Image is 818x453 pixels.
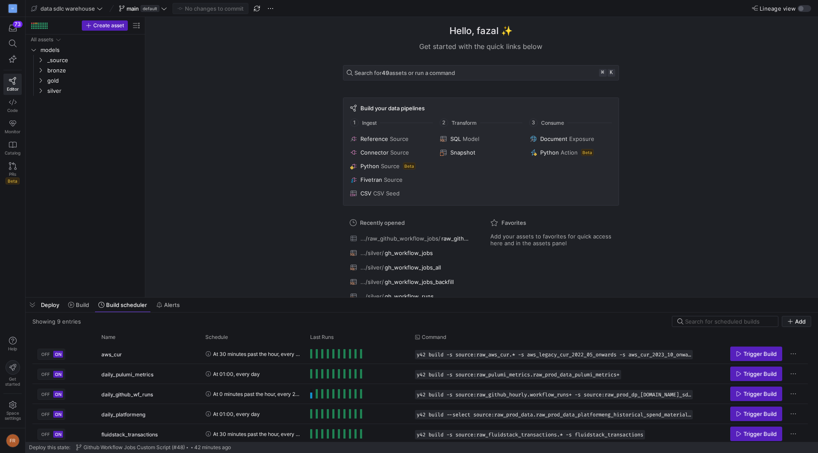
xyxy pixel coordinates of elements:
[7,346,18,351] span: Help
[141,5,159,12] span: default
[417,372,619,378] span: y42 build -s source:raw_pulumi_metrics.raw_prod_data_pulumi_metrics+
[32,384,808,404] div: Press SPACE to select this row.
[360,190,372,197] span: CSV
[384,176,403,183] span: Source
[385,293,434,300] span: gh_workflow_runs
[7,108,18,113] span: Code
[32,424,808,444] div: Press SPACE to select this row.
[41,352,50,357] span: OFF
[47,86,140,96] span: silver
[730,347,782,361] button: Trigger Build
[29,45,141,55] div: Press SPACE to select this row.
[13,21,23,28] div: 73
[213,404,260,424] span: At 01:00, every day
[501,219,526,226] span: Favorites
[385,278,454,285] span: gh_workflow_jobs_backfill
[743,390,777,397] span: Trigger Build
[417,392,691,398] span: y42 build -s source:raw_github_hourly.workflow_runs+ -s source:raw_prod_dp_[DOMAIN_NAME]_sdlc_war...
[685,318,773,325] input: Search for scheduled builds
[360,135,388,142] span: Reference
[360,163,379,169] span: Python
[743,370,777,377] span: Trigger Build
[117,3,169,14] button: maindefault
[360,105,425,112] span: Build your data pipelines
[450,135,461,142] span: SQL
[127,5,139,12] span: main
[3,159,22,188] a: PRsBeta
[31,37,53,43] div: All assets
[417,412,691,418] span: y42 build --select source:raw_prod_data.raw_prod_data_platformeng_historical_spend_materialized+ ...
[194,444,231,450] span: 42 minutes ago
[106,301,147,308] span: Build scheduler
[213,424,300,444] span: At 30 minutes past the hour, every 2 hours, every day
[795,318,806,325] span: Add
[348,276,473,287] button: .../silver/gh_workflow_jobs_backfill
[101,344,122,364] span: aws_cur
[3,432,22,450] button: FR
[64,298,93,312] button: Build
[84,444,185,450] span: Github Workflow Jobs Custom Script (#48)
[343,41,619,52] div: Get started with the quick links below
[449,24,513,38] h1: Hello, fazal ✨
[422,334,446,340] span: Command
[101,404,145,424] span: daily_platformeng
[540,135,567,142] span: Document
[382,69,389,76] strong: 49
[9,4,17,13] div: M
[41,392,50,397] span: OFF
[55,372,61,377] span: ON
[3,116,22,138] a: Monitor
[6,178,20,184] span: Beta
[569,135,594,142] span: Exposure
[348,262,473,273] button: .../silver/gh_workflow_jobs_all
[417,352,691,358] span: y42 build -s source:raw_aws_cur.* -s aws_legacy_cur_2022_05_onwards -s aws_cur_2023_10_onwards -s...
[3,1,22,16] a: M
[101,424,158,444] span: fluidstack_transactions
[101,334,115,340] span: Name
[360,264,384,271] span: .../silver/
[360,219,405,226] span: Recently opened
[360,176,382,183] span: Fivetran
[730,427,782,441] button: Trigger Build
[3,20,22,36] button: 73
[360,278,384,285] span: .../silver/
[782,316,811,327] button: Add
[360,293,384,300] span: .../silver/
[5,150,20,155] span: Catalog
[381,163,400,169] span: Source
[385,264,441,271] span: gh_workflow_jobs_all
[349,188,433,198] button: CSVCSV Seed
[93,23,124,29] span: Create asset
[41,301,59,308] span: Deploy
[390,135,409,142] span: Source
[76,301,89,308] span: Build
[153,298,184,312] button: Alerts
[743,410,777,417] span: Trigger Build
[441,235,471,242] span: raw_github_workflow_jobs
[32,318,81,325] div: Showing 9 entries
[490,233,612,247] span: Add your assets to favorites for quick access here and in the assets panel
[7,86,19,92] span: Editor
[74,442,233,453] button: Github Workflow Jobs Custom Script (#48)42 minutes ago
[743,350,777,357] span: Trigger Build
[730,407,782,421] button: Trigger Build
[3,74,22,95] a: Editor
[385,249,433,256] span: gh_workflow_jobs
[349,134,433,144] button: ReferenceSource
[40,5,95,12] span: data sdlc warehouse
[41,432,50,437] span: OFF
[82,20,128,31] button: Create asset
[3,397,22,424] a: Spacesettings
[213,364,260,384] span: At 01:00, every day
[354,69,455,76] span: Search for assets or run a command
[41,372,50,377] span: OFF
[599,69,607,77] kbd: ⌘
[32,364,808,384] div: Press SPACE to select this row.
[360,149,389,156] span: Connector
[41,412,50,417] span: OFF
[403,163,415,169] span: Beta
[29,3,105,14] button: data sdlc warehouse
[349,175,433,185] button: FivetranSource
[95,298,151,312] button: Build scheduler
[29,34,141,45] div: Press SPACE to select this row.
